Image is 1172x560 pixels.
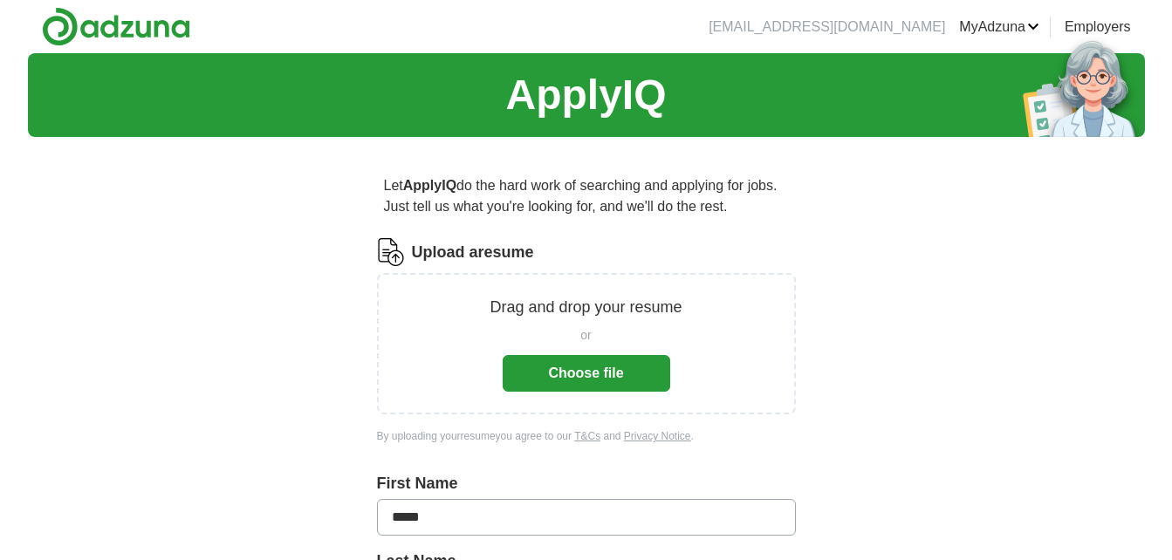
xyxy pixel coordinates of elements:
[377,472,796,495] label: First Name
[574,430,600,442] a: T&Cs
[412,241,534,264] label: Upload a resume
[1065,17,1131,38] a: Employers
[403,178,456,193] strong: ApplyIQ
[377,238,405,266] img: CV Icon
[505,64,666,126] h1: ApplyIQ
[580,326,591,345] span: or
[709,17,945,38] li: [EMAIL_ADDRESS][DOMAIN_NAME]
[377,168,796,224] p: Let do the hard work of searching and applying for jobs. Just tell us what you're looking for, an...
[503,355,670,392] button: Choose file
[624,430,691,442] a: Privacy Notice
[959,17,1039,38] a: MyAdzuna
[490,296,682,319] p: Drag and drop your resume
[42,7,190,46] img: Adzuna logo
[377,428,796,444] div: By uploading your resume you agree to our and .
